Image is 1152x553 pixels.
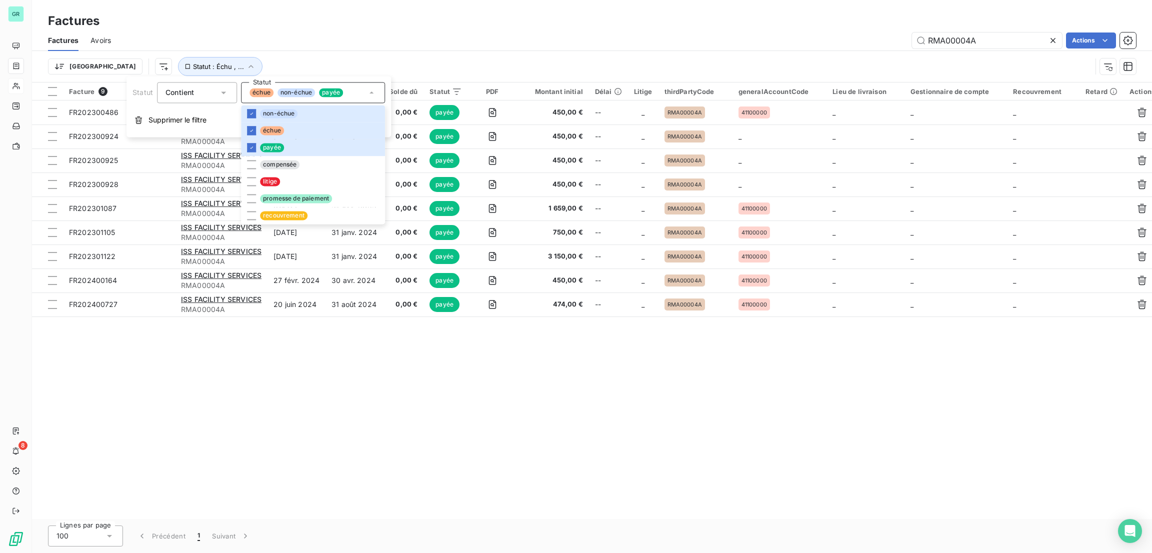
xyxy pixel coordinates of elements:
[1013,108,1016,116] span: _
[523,155,583,165] span: 450,00 €
[325,244,383,268] td: 31 janv. 2024
[589,292,628,316] td: --
[260,211,307,220] span: recouvrement
[178,57,262,76] button: Statut : Échu , ...
[910,204,913,212] span: _
[1118,519,1142,543] div: Open Intercom Messenger
[181,304,261,314] span: RMA00004A
[667,205,702,211] span: RMA00004A
[69,276,117,284] span: FR202400164
[667,181,702,187] span: RMA00004A
[260,143,284,152] span: payée
[641,204,644,212] span: _
[389,275,417,285] span: 0,00 €
[69,87,94,95] span: Facture
[641,132,644,140] span: _
[523,179,583,189] span: 450,00 €
[132,88,153,96] span: Statut
[1085,87,1117,95] div: Retard
[523,299,583,309] span: 474,00 €
[910,87,1001,95] div: Gestionnaire de compte
[181,208,261,218] span: RMA00004A
[667,109,702,115] span: RMA00004A
[181,280,261,290] span: RMA00004A
[523,275,583,285] span: 450,00 €
[1013,276,1016,284] span: _
[641,276,644,284] span: _
[69,108,119,116] span: FR202300486
[667,277,702,283] span: RMA00004A
[832,108,835,116] span: _
[523,87,583,95] div: Montant initial
[832,204,835,212] span: _
[131,525,191,546] button: Précédent
[832,156,835,164] span: _
[181,256,261,266] span: RMA00004A
[325,268,383,292] td: 30 avr. 2024
[389,131,417,141] span: 0,00 €
[69,300,118,308] span: FR202400727
[832,300,835,308] span: _
[389,107,417,117] span: 0,00 €
[641,180,644,188] span: _
[589,268,628,292] td: --
[181,223,261,231] span: ISS FACILITY SERVICES
[741,277,767,283] span: 41100000
[260,194,332,203] span: promesse de paiement
[267,244,325,268] td: [DATE]
[191,525,206,546] button: 1
[910,300,913,308] span: _
[389,87,417,95] div: Solde dû
[181,151,261,159] span: ISS FACILITY SERVICES
[910,228,913,236] span: _
[69,132,119,140] span: FR202300924
[56,531,68,541] span: 100
[1013,156,1016,164] span: _
[589,244,628,268] td: --
[325,292,383,316] td: 31 août 2024
[260,160,299,169] span: compensée
[69,156,118,164] span: FR202300925
[126,109,391,131] button: Supprimer le filtre
[429,297,459,312] span: payée
[48,12,99,30] h3: Factures
[181,295,261,303] span: ISS FACILITY SERVICES
[523,131,583,141] span: 450,00 €
[589,124,628,148] td: --
[249,88,273,97] span: échue
[910,180,913,188] span: _
[523,107,583,117] span: 450,00 €
[181,232,261,242] span: RMA00004A
[429,273,459,288] span: payée
[267,268,325,292] td: 27 févr. 2024
[832,276,835,284] span: _
[429,105,459,120] span: payée
[165,88,194,96] span: Contient
[910,156,913,164] span: _
[634,87,652,95] div: Litige
[741,229,767,235] span: 41100000
[429,225,459,240] span: payée
[18,441,27,450] span: 8
[277,88,315,97] span: non-échue
[741,301,767,307] span: 41100000
[667,229,702,235] span: RMA00004A
[523,251,583,261] span: 3 150,00 €
[181,199,261,207] span: ISS FACILITY SERVICES
[181,136,261,146] span: RMA00004A
[474,87,510,95] div: PDF
[181,175,261,183] span: ISS FACILITY SERVICES
[910,276,913,284] span: _
[641,252,644,260] span: _
[910,108,913,116] span: _
[429,153,459,168] span: payée
[429,129,459,144] span: payée
[1066,32,1116,48] button: Actions
[69,180,119,188] span: FR202300928
[69,252,116,260] span: FR202301122
[910,132,913,140] span: _
[1013,204,1016,212] span: _
[589,100,628,124] td: --
[197,531,200,541] span: 1
[98,87,107,96] span: 9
